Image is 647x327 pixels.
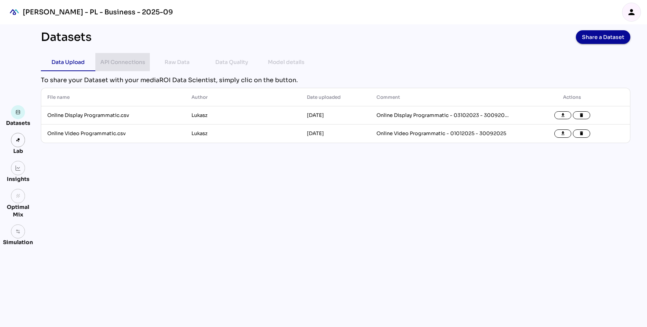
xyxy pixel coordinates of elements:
[41,106,185,125] td: Online Display Programmatic.csv
[301,88,370,106] th: Date uploaded
[100,58,145,67] div: API Connections
[301,125,370,143] td: [DATE]
[16,193,21,199] i: grain
[215,58,248,67] div: Data Quality
[515,88,630,106] th: Actions
[6,119,30,127] div: Datasets
[41,125,185,143] td: Online Video Programmatic.csv
[6,4,23,20] div: mediaROI
[560,113,566,118] i: file_download
[16,137,21,143] img: lab.svg
[579,131,584,136] i: delete
[370,125,515,143] td: Online Video Programmatic - 01012025 - 30092025
[185,88,301,106] th: Author
[41,76,630,85] div: To share your Dataset with your mediaROI Data Scientist, simply clic on the button.
[3,203,33,218] div: Optimal Mix
[268,58,305,67] div: Model details
[51,58,85,67] div: Data Upload
[16,110,21,115] img: data.svg
[41,30,92,44] div: Datasets
[7,175,30,183] div: Insights
[16,229,21,234] img: settings.svg
[23,8,173,17] div: [PERSON_NAME] - PL - Business - 2025-09
[16,165,21,171] img: graph.svg
[579,113,584,118] i: delete
[560,131,566,136] i: file_download
[370,106,515,125] td: Online Display Programmatic - 03102023 - 30092025
[370,88,515,106] th: Comment
[627,8,636,17] i: person
[301,106,370,125] td: [DATE]
[41,88,185,106] th: File name
[165,58,190,67] div: Raw Data
[185,106,301,125] td: Lukasz
[576,30,630,44] button: Share a Dataset
[185,125,301,143] td: Lukasz
[582,32,624,42] span: Share a Dataset
[10,147,26,155] div: Lab
[3,238,33,246] div: Simulation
